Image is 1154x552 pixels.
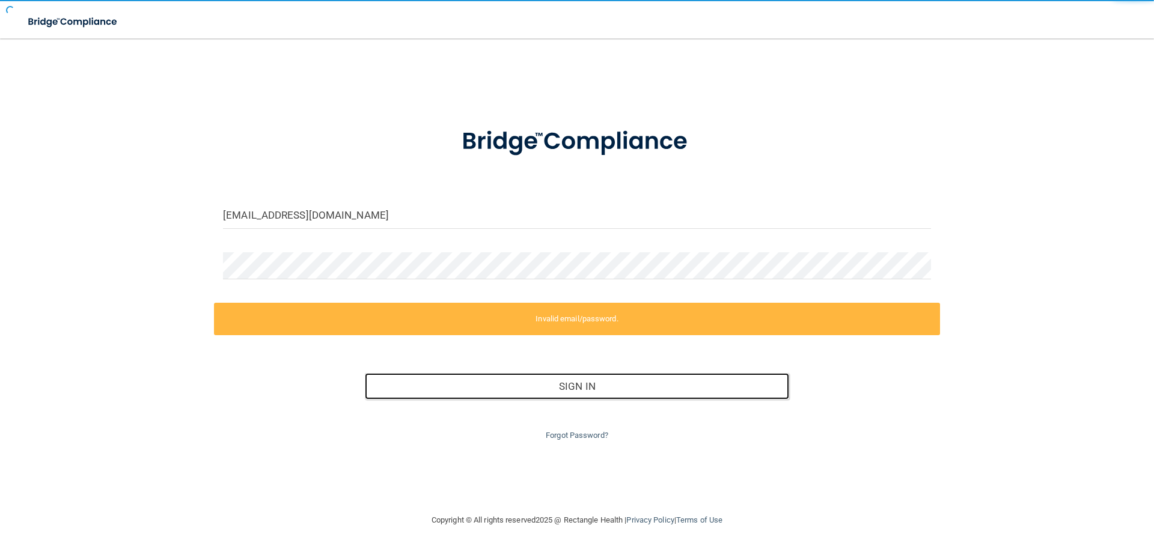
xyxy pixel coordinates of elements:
[214,303,940,335] label: Invalid email/password.
[437,111,717,173] img: bridge_compliance_login_screen.278c3ca4.svg
[365,373,790,399] button: Sign In
[676,515,722,524] a: Terms of Use
[626,515,674,524] a: Privacy Policy
[546,431,608,440] a: Forgot Password?
[223,202,931,229] input: Email
[358,501,796,539] div: Copyright © All rights reserved 2025 @ Rectangle Health | |
[946,467,1140,515] iframe: Drift Widget Chat Controller
[18,10,129,34] img: bridge_compliance_login_screen.278c3ca4.svg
